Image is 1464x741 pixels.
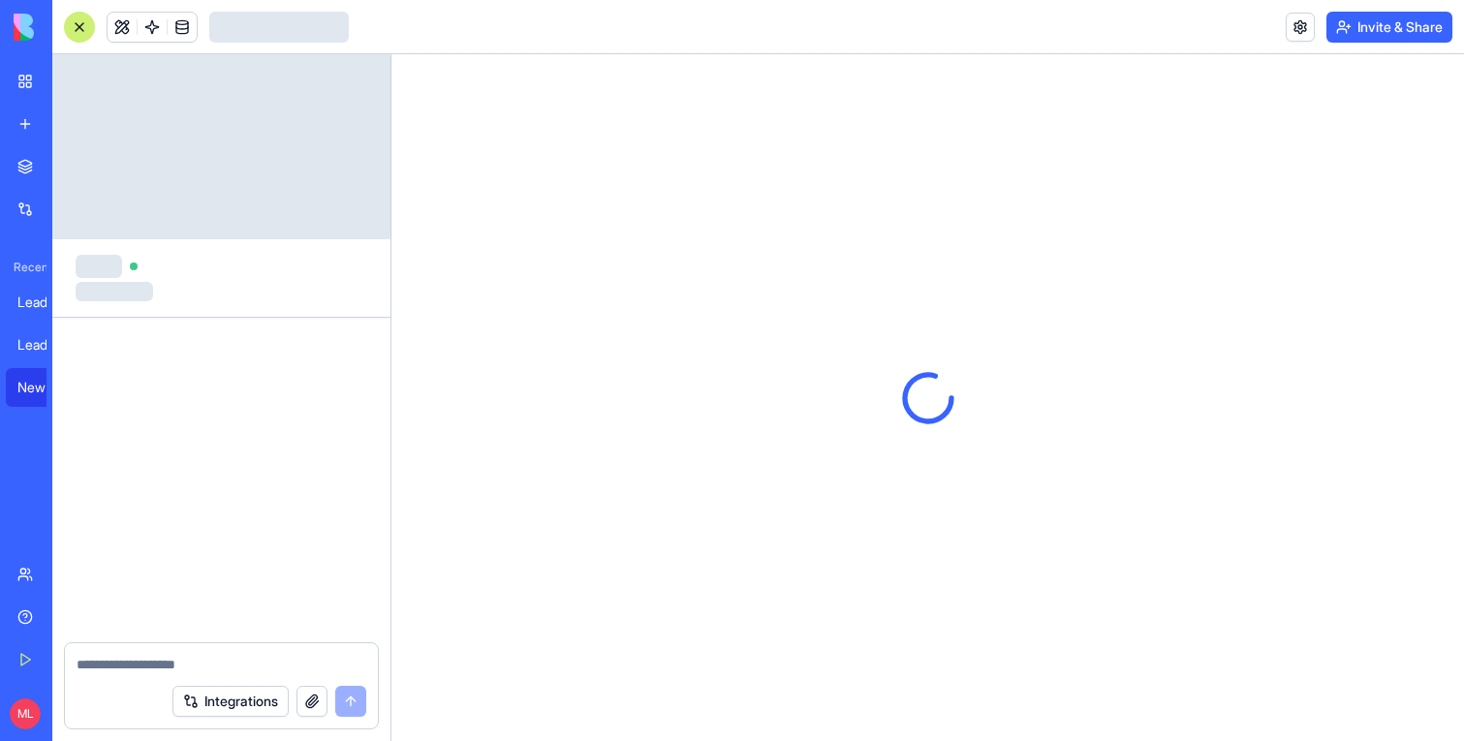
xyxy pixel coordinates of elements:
div: New App [17,378,72,397]
a: Lead Enrichment Hub [6,325,83,364]
a: New App [6,368,83,407]
span: Recent [6,260,47,275]
div: Lead Enrichment Hub [17,335,72,355]
button: Invite & Share [1326,12,1452,43]
span: ML [10,698,41,729]
a: Lead Enrichment Pro [6,283,83,322]
img: logo [14,14,134,41]
button: Integrations [172,686,289,717]
div: Lead Enrichment Pro [17,293,72,312]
